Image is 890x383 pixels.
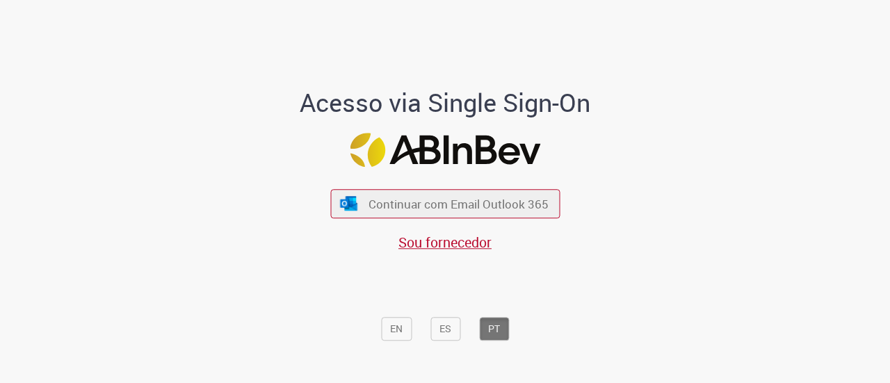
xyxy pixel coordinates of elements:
img: Logo ABInBev [350,133,540,167]
button: PT [479,317,509,341]
h1: Acesso via Single Sign-On [252,89,638,117]
button: ícone Azure/Microsoft 360 Continuar com Email Outlook 365 [330,190,560,218]
a: Sou fornecedor [398,233,492,252]
img: ícone Azure/Microsoft 360 [339,196,359,211]
button: ES [430,317,460,341]
button: EN [381,317,412,341]
span: Continuar com Email Outlook 365 [369,196,549,212]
